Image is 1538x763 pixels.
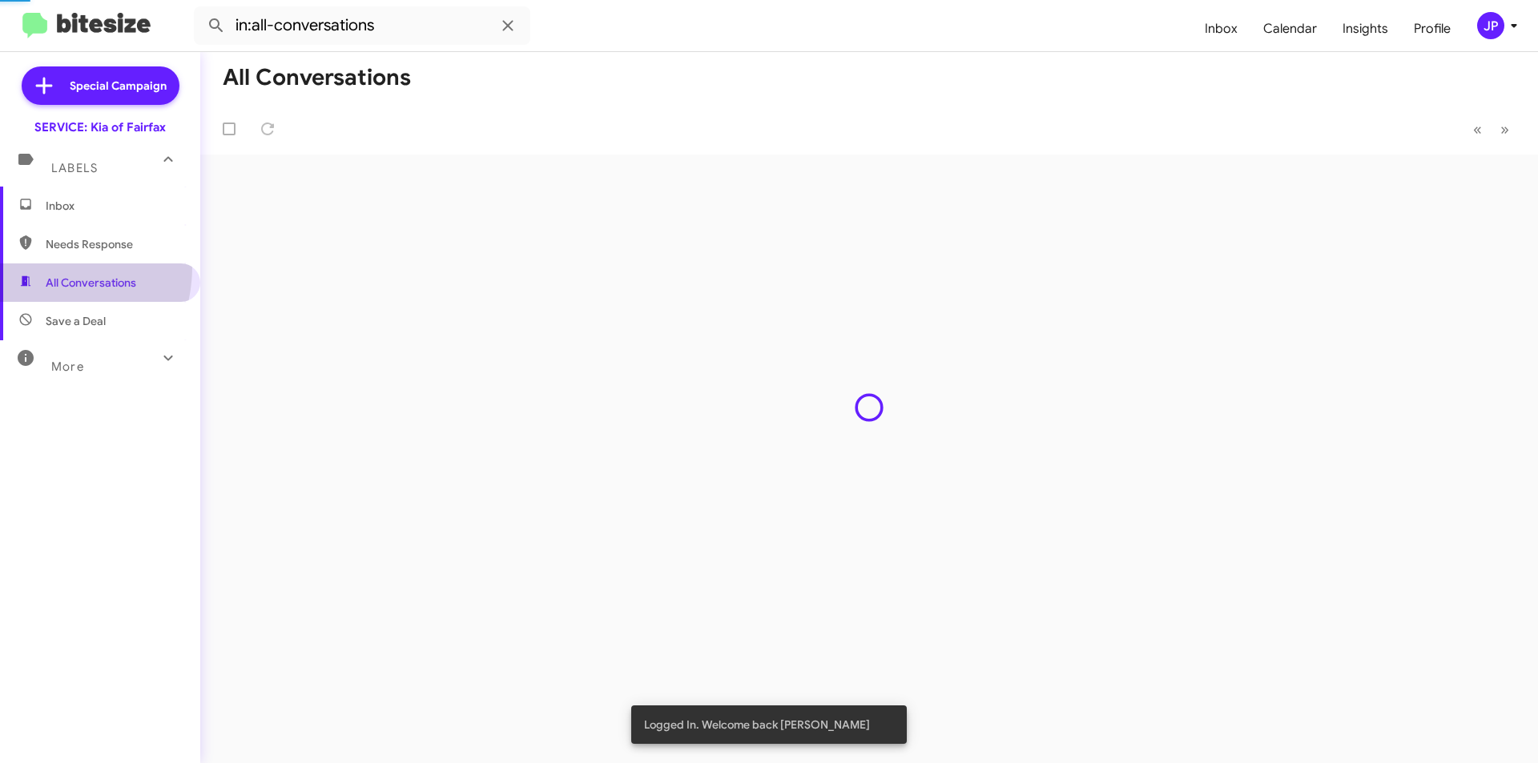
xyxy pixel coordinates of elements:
span: Special Campaign [70,78,167,94]
nav: Page navigation example [1464,113,1519,146]
a: Insights [1330,6,1401,52]
span: Labels [51,161,98,175]
span: More [51,359,84,374]
a: Profile [1401,6,1464,52]
span: Needs Response [46,236,182,252]
button: JP [1464,12,1520,39]
input: Search [194,6,530,45]
span: Save a Deal [46,313,106,329]
span: « [1473,119,1482,139]
span: » [1500,119,1509,139]
button: Next [1491,113,1519,146]
span: Inbox [46,198,182,214]
a: Special Campaign [22,66,179,105]
a: Calendar [1250,6,1330,52]
span: Logged In. Welcome back [PERSON_NAME] [644,717,870,733]
span: All Conversations [46,275,136,291]
div: SERVICE: Kia of Fairfax [34,119,166,135]
a: Inbox [1192,6,1250,52]
button: Previous [1464,113,1492,146]
div: JP [1477,12,1504,39]
h1: All Conversations [223,65,411,90]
